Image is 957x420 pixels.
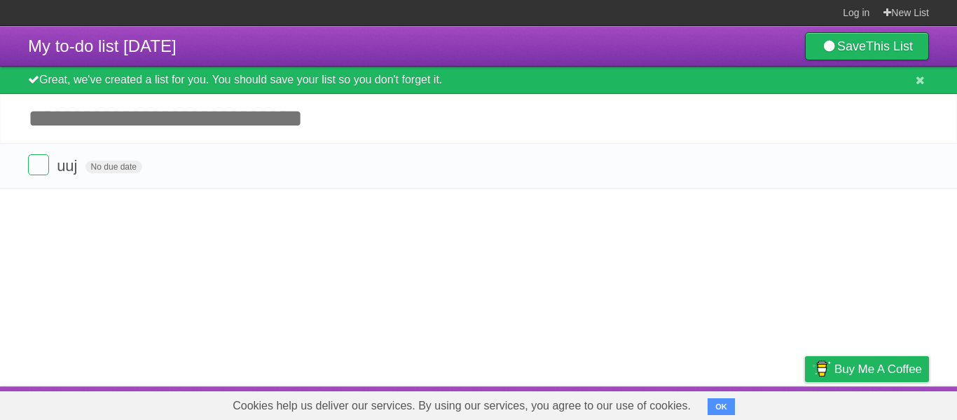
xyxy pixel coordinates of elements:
img: Buy me a coffee [812,357,831,381]
a: Terms [739,390,770,416]
a: Developers [665,390,722,416]
span: Buy me a coffee [834,357,922,381]
a: Buy me a coffee [805,356,929,382]
b: This List [866,39,913,53]
a: Privacy [787,390,823,416]
span: uuj [57,157,81,175]
a: About [619,390,648,416]
label: Done [28,154,49,175]
span: My to-do list [DATE] [28,36,177,55]
span: Cookies help us deliver our services. By using our services, you agree to our use of cookies. [219,392,705,420]
button: OK [708,398,735,415]
a: Suggest a feature [841,390,929,416]
a: SaveThis List [805,32,929,60]
span: No due date [85,161,142,173]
